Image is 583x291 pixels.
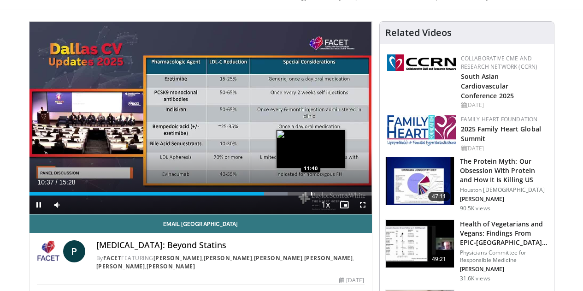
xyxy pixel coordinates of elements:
[460,249,548,264] p: Physicians Committee for Responsible Medicine
[317,196,335,214] button: Playback Rate
[461,144,547,153] div: [DATE]
[96,262,145,270] a: [PERSON_NAME]
[387,54,456,71] img: a04ee3ba-8487-4636-b0fb-5e8d268f3737.png.150x105_q85_autocrop_double_scale_upscale_version-0.2.png
[386,220,454,268] img: 606f2b51-b844-428b-aa21-8c0c72d5a896.150x105_q85_crop-smart_upscale.jpg
[153,254,202,262] a: [PERSON_NAME]
[461,125,541,143] a: 2025 Family Heart Global Summit
[147,262,195,270] a: [PERSON_NAME]
[460,196,548,203] p: [PERSON_NAME]
[460,186,548,194] p: Houston [DEMOGRAPHIC_DATA]
[385,27,452,38] h4: Related Videos
[385,220,548,282] a: 49:21 Health of Vegetarians and Vegans: Findings From EPIC-[GEOGRAPHIC_DATA] and Othe… Physicians...
[353,196,372,214] button: Fullscreen
[96,240,365,250] h4: [MEDICAL_DATA]: Beyond Statins
[29,192,372,196] div: Progress Bar
[204,254,253,262] a: [PERSON_NAME]
[335,196,353,214] button: Enable picture-in-picture mode
[29,22,372,214] video-js: Video Player
[37,240,59,262] img: FACET
[103,254,122,262] a: FACET
[385,157,548,212] a: 47:11 The Protein Myth: Our Obsession With Protein and How It Is Killing US Houston [DEMOGRAPHIC_...
[428,192,450,201] span: 47:11
[460,275,490,282] p: 31.6K views
[38,178,54,186] span: 10:37
[96,254,365,271] div: By FEATURING , , , , ,
[48,196,66,214] button: Mute
[428,255,450,264] span: 49:21
[254,254,303,262] a: [PERSON_NAME]
[63,240,85,262] a: P
[461,101,547,109] div: [DATE]
[461,72,514,100] a: South Asian Cardiovascular Conference 2025
[56,178,58,186] span: /
[304,254,353,262] a: [PERSON_NAME]
[460,205,490,212] p: 90.5K views
[460,220,548,247] h3: Health of Vegetarians and Vegans: Findings From EPIC-[GEOGRAPHIC_DATA] and Othe…
[387,115,456,146] img: 96363db5-6b1b-407f-974b-715268b29f70.jpeg.150x105_q85_autocrop_double_scale_upscale_version-0.2.jpg
[461,115,538,123] a: Family Heart Foundation
[29,214,372,233] a: Email [GEOGRAPHIC_DATA]
[339,276,364,285] div: [DATE]
[461,54,538,71] a: Collaborative CME and Research Network (CCRN)
[29,196,48,214] button: Pause
[460,266,548,273] p: [PERSON_NAME]
[460,157,548,184] h3: The Protein Myth: Our Obsession With Protein and How It Is Killing US
[59,178,75,186] span: 15:28
[276,130,345,168] img: image.jpeg
[386,157,454,205] img: b7b8b05e-5021-418b-a89a-60a270e7cf82.150x105_q85_crop-smart_upscale.jpg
